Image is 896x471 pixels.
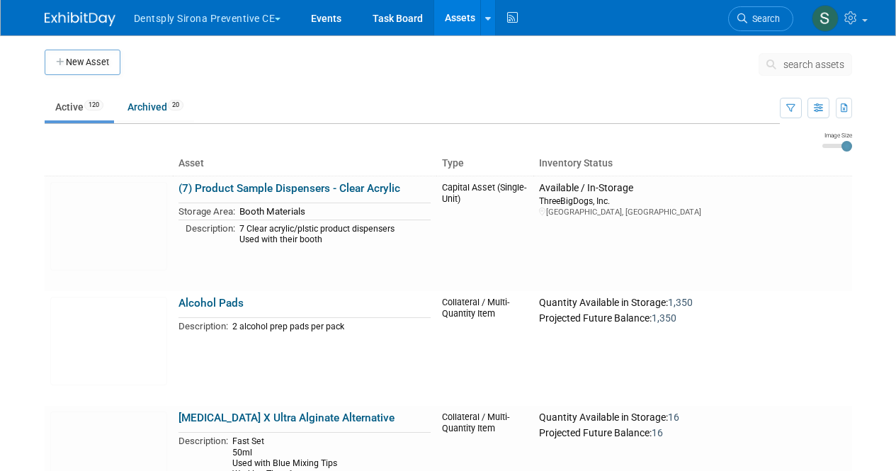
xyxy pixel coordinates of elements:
[178,220,235,246] td: Description:
[539,310,846,325] div: Projected Future Balance:
[173,152,437,176] th: Asset
[45,93,114,120] a: Active120
[539,195,846,207] div: ThreeBigDogs, Inc.
[539,297,846,310] div: Quantity Available in Storage:
[539,182,846,195] div: Available / In-Storage
[168,100,183,110] span: 20
[759,53,852,76] button: search assets
[747,13,780,24] span: Search
[539,207,846,217] div: [GEOGRAPHIC_DATA], [GEOGRAPHIC_DATA]
[436,152,533,176] th: Type
[822,131,852,140] div: Image Size
[783,59,844,70] span: search assets
[45,50,120,75] button: New Asset
[652,312,676,324] span: 1,350
[45,12,115,26] img: ExhibitDay
[728,6,793,31] a: Search
[436,176,533,291] td: Capital Asset (Single-Unit)
[117,93,194,120] a: Archived20
[235,203,431,220] td: Booth Materials
[178,412,395,424] a: [MEDICAL_DATA] X Ultra Alginate Alternative
[232,322,431,332] div: 2 alcohol prep pads per pack
[668,412,679,423] span: 16
[178,182,400,195] a: (7) Product Sample Dispensers - Clear Acrylic
[178,297,244,310] a: Alcohol Pads
[239,224,431,246] div: 7 Clear acrylic/plstic product dispensers Used with their booth
[668,297,693,308] span: 1,350
[436,291,533,406] td: Collateral / Multi-Quantity Item
[539,424,846,440] div: Projected Future Balance:
[178,206,235,217] span: Storage Area:
[178,318,228,334] td: Description:
[539,412,846,424] div: Quantity Available in Storage:
[84,100,103,110] span: 120
[652,427,663,438] span: 16
[812,5,839,32] img: Samantha Meyers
